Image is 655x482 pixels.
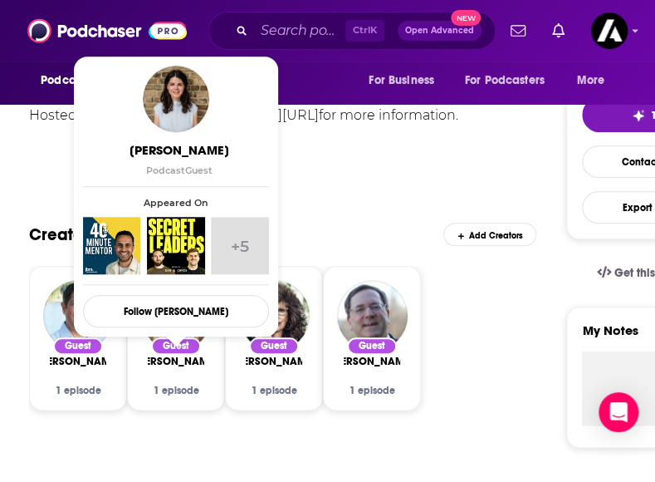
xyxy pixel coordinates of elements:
[504,17,532,45] a: Show notifications dropdown
[454,65,569,96] button: open menu
[345,20,384,42] span: Ctrl K
[591,12,628,49] button: Show profile menu
[451,10,481,26] span: New
[148,385,204,396] div: 1 episode
[443,223,536,246] div: Add Creators
[369,69,434,92] span: For Business
[29,65,111,96] button: open menu
[43,280,114,351] img: Scott Kupor
[577,69,605,92] span: More
[232,355,315,368] a: Shoshana Zuboff
[599,392,638,432] div: Open Intercom Messenger
[86,142,272,158] span: [PERSON_NAME]
[143,66,209,132] img: Alice Bentinck
[357,65,455,96] button: open menu
[86,142,272,176] a: [PERSON_NAME]PodcastGuest
[83,217,140,274] img: 40 Minute Mentor
[405,27,474,35] span: Open Advanced
[330,355,413,368] a: David E. Sanger
[344,385,400,396] div: 1 episode
[50,385,106,396] div: 1 episode
[254,17,345,44] input: Search podcasts, credits, & more...
[211,217,268,274] a: +5
[330,355,413,368] span: [PERSON_NAME]
[398,21,481,41] button: Open AdvancedNew
[632,109,645,122] img: tell me why sparkle
[545,17,571,45] a: Show notifications dropdown
[37,355,120,368] a: Scott Kupor
[146,165,213,176] span: Podcast Guest
[591,12,628,49] img: User Profile
[53,337,103,355] div: Guest
[37,355,120,368] span: [PERSON_NAME]
[147,217,204,274] img: Secret Leaders with Dan Murray-Serter & Chris Donnelly
[134,355,218,368] span: [PERSON_NAME]
[465,69,545,92] span: For Podcasters
[134,355,218,368] a: Alice Bentinck
[83,295,269,327] button: Follow [PERSON_NAME]
[41,69,90,92] span: Podcasts
[232,355,315,368] span: [PERSON_NAME]
[208,12,496,50] div: Search podcasts, credits, & more...
[591,12,628,49] span: Logged in as AxicomUK
[565,65,626,96] button: open menu
[83,197,269,209] span: Appeared On
[29,224,167,245] a: Creators & Guests
[27,15,187,47] img: Podchaser - Follow, Share and Rate Podcasts
[246,385,302,396] div: 1 episode
[337,280,408,351] img: David E. Sanger
[347,337,397,355] div: Guest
